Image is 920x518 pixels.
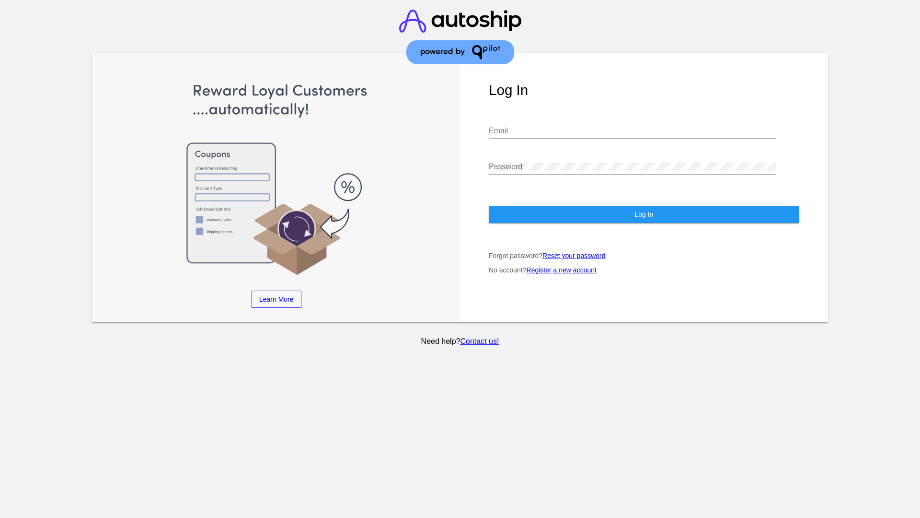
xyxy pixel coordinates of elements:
[121,82,432,276] img: Apply Coupons Automatically to Scheduled Orders with QPilot
[489,127,776,135] input: Email
[91,337,830,346] p: Need help?
[489,252,799,259] p: Forgot password?
[460,337,499,345] a: Contact us!
[259,295,294,303] span: Learn More
[527,266,597,274] a: Register a new account
[489,82,799,98] h1: Log In
[252,291,301,308] a: Learn More
[489,266,799,274] p: No account?
[542,252,606,259] a: Reset your password
[489,206,799,223] button: Log In
[634,211,653,218] span: Log In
